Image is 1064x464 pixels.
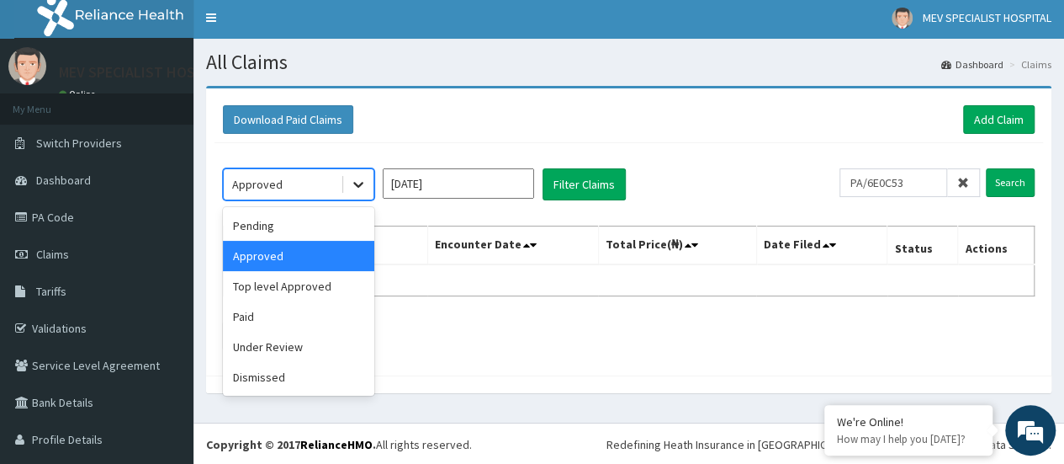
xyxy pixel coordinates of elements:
a: Add Claim [963,105,1035,134]
img: User Image [892,8,913,29]
span: Tariffs [36,284,66,299]
th: Actions [958,227,1035,265]
div: Pending [223,211,374,241]
div: Chat with us now [87,94,283,116]
button: Download Paid Claims [223,105,353,134]
span: Dashboard [36,173,91,188]
div: Under Review [223,332,374,362]
img: d_794563401_company_1708531726252_794563401 [31,84,68,126]
a: Online [59,88,99,100]
p: MEV SPECIALIST HOSPITAL [59,65,232,80]
button: Filter Claims [543,168,626,200]
div: Approved [223,241,374,271]
a: Dashboard [941,57,1003,72]
input: Select Month and Year [383,168,534,199]
span: Switch Providers [36,136,122,151]
li: Claims [1005,57,1051,72]
th: Date Filed [756,227,887,265]
div: Top level Approved [223,271,374,301]
input: Search [986,168,1035,197]
th: Encounter Date [427,227,598,265]
a: RelianceHMO [300,437,373,452]
div: Minimize live chat window [276,8,316,49]
strong: Copyright © 2017 . [206,437,376,452]
th: Total Price(₦) [598,227,756,265]
div: Paid [223,301,374,332]
h1: All Claims [206,51,1051,73]
span: We're online! [98,130,232,300]
div: We're Online! [837,414,980,429]
div: Approved [232,176,283,193]
th: Status [887,227,958,265]
p: How may I help you today? [837,432,980,446]
span: MEV SPECIALIST HOSPITAL [923,10,1051,25]
textarea: Type your message and hit 'Enter' [8,296,320,355]
div: Redefining Heath Insurance in [GEOGRAPHIC_DATA] using Telemedicine and Data Science! [606,436,1051,453]
div: Dismissed [223,362,374,392]
input: Search by HMO ID [839,168,947,197]
span: Claims [36,247,69,262]
img: User Image [8,47,46,85]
